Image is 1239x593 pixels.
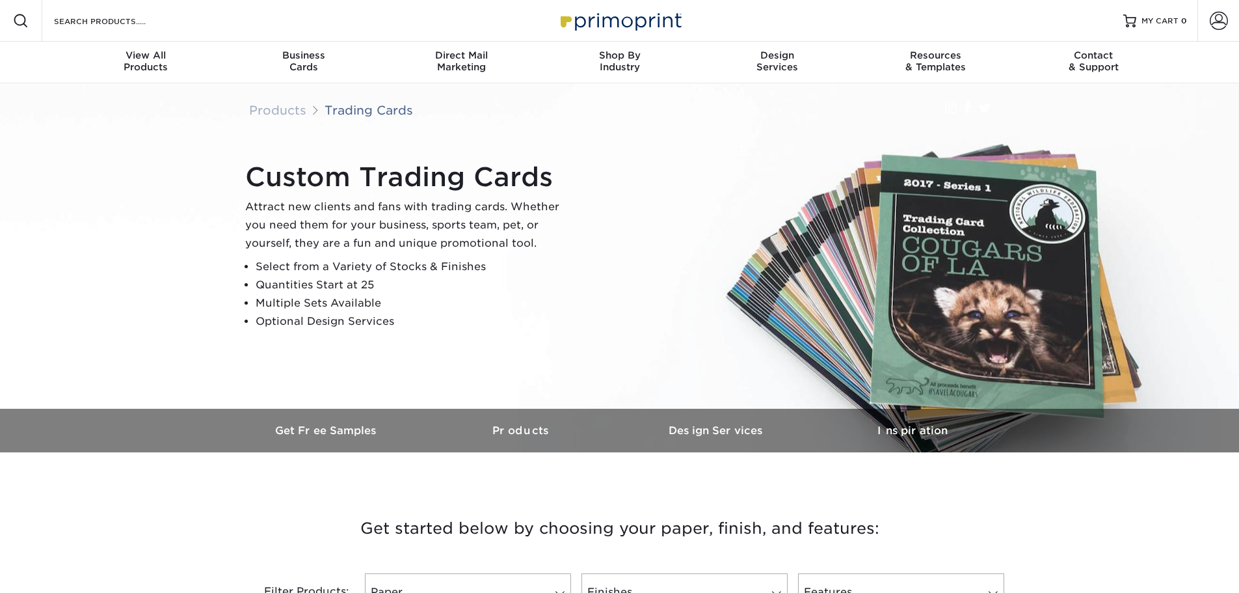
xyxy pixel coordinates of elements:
[382,42,540,83] a: Direct MailMarketing
[540,49,699,73] div: Industry
[256,294,570,312] li: Multiple Sets Available
[256,276,570,294] li: Quantities Start at 25
[1015,42,1173,83] a: Contact& Support
[699,49,857,73] div: Services
[857,49,1015,73] div: & Templates
[224,42,382,83] a: BusinessCards
[540,42,699,83] a: Shop ByIndustry
[699,42,857,83] a: DesignServices
[620,409,815,452] a: Design Services
[1015,49,1173,61] span: Contact
[857,42,1015,83] a: Resources& Templates
[53,13,180,29] input: SEARCH PRODUCTS.....
[256,312,570,331] li: Optional Design Services
[857,49,1015,61] span: Resources
[256,258,570,276] li: Select from a Variety of Stocks & Finishes
[245,161,570,193] h1: Custom Trading Cards
[67,49,225,73] div: Products
[325,103,413,117] a: Trading Cards
[382,49,540,73] div: Marketing
[224,49,382,61] span: Business
[425,409,620,452] a: Products
[67,49,225,61] span: View All
[249,103,306,117] a: Products
[382,49,540,61] span: Direct Mail
[230,409,425,452] a: Get Free Samples
[67,42,225,83] a: View AllProducts
[555,7,685,34] img: Primoprint
[1181,16,1187,25] span: 0
[245,198,570,253] p: Attract new clients and fans with trading cards. Whether you need them for your business, sports ...
[1141,16,1179,27] span: MY CART
[540,49,699,61] span: Shop By
[815,424,1010,437] h3: Inspiration
[230,424,425,437] h3: Get Free Samples
[620,424,815,437] h3: Design Services
[425,424,620,437] h3: Products
[239,499,1000,558] h3: Get started below by choosing your paper, finish, and features:
[1015,49,1173,73] div: & Support
[699,49,857,61] span: Design
[224,49,382,73] div: Cards
[815,409,1010,452] a: Inspiration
